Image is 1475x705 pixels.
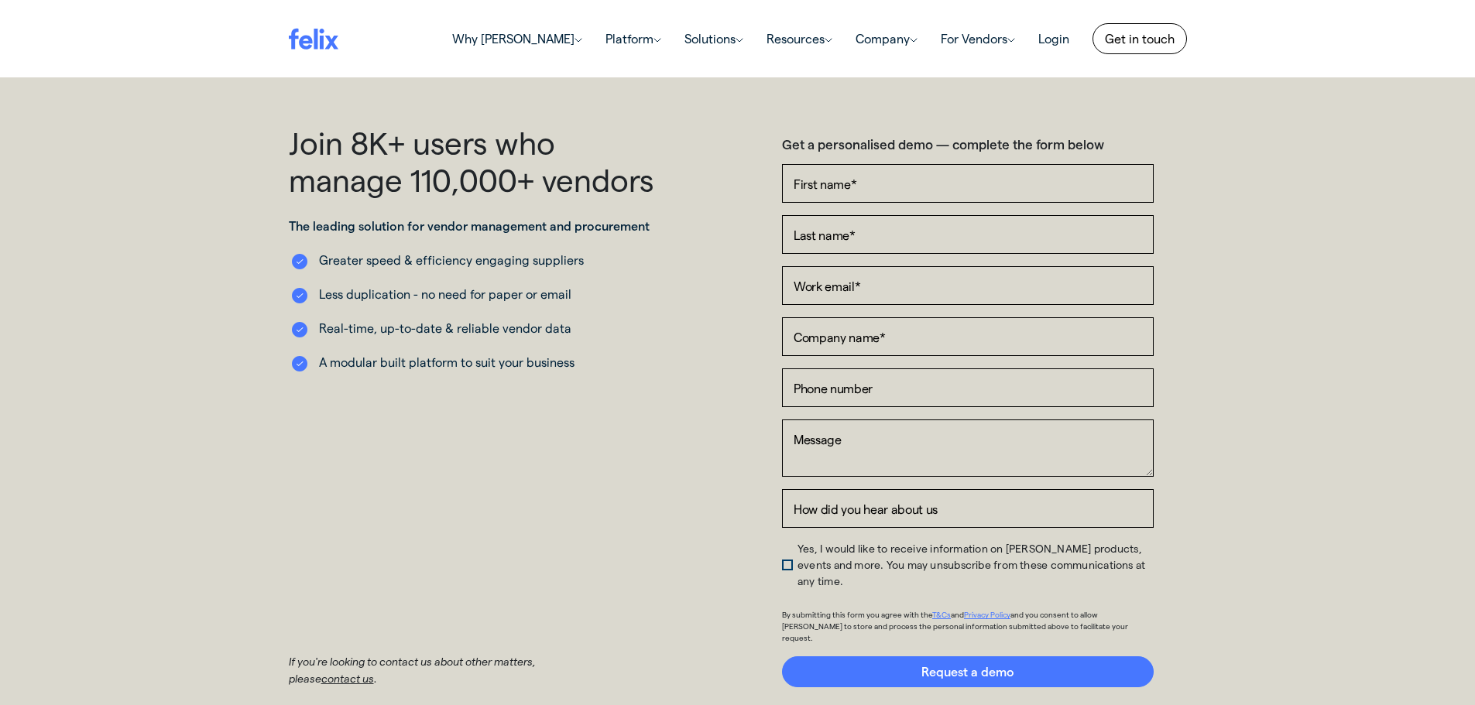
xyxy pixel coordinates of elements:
[755,23,844,54] a: Resources
[289,251,660,269] li: Greater speed & efficiency engaging suppliers
[289,353,660,371] li: A modular built platform to suit your business
[441,23,594,54] a: Why [PERSON_NAME]
[594,23,673,54] a: Platform
[782,136,1104,152] strong: Get a personalised demo — complete the form below
[844,23,929,54] a: Company
[289,319,660,337] li: Real-time, up-to-date & reliable vendor data
[289,124,660,198] h1: Join 8K+ users who manage 110,000+ vendors
[798,542,1145,587] span: Yes, I would like to receive information on [PERSON_NAME] products, events and more. You may unsu...
[289,28,338,49] img: felix logo
[932,610,951,619] a: T&Cs
[782,656,1154,687] input: Request a demo
[782,610,1128,642] span: and you consent to allow [PERSON_NAME] to store and process the personal information submitted ab...
[289,218,650,233] strong: The leading solution for vendor management and procurement
[951,610,964,619] span: and
[673,23,755,54] a: Solutions
[321,672,374,685] a: contact us
[1027,23,1081,54] a: Login
[964,610,1010,619] a: Privacy Policy
[929,23,1027,54] a: For Vendors
[782,610,932,619] span: By submitting this form you agree with the
[1093,23,1187,54] a: Get in touch
[289,285,660,303] li: Less duplication - no need for paper or email
[289,653,599,688] p: If you're looking to contact us about other matters, please .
